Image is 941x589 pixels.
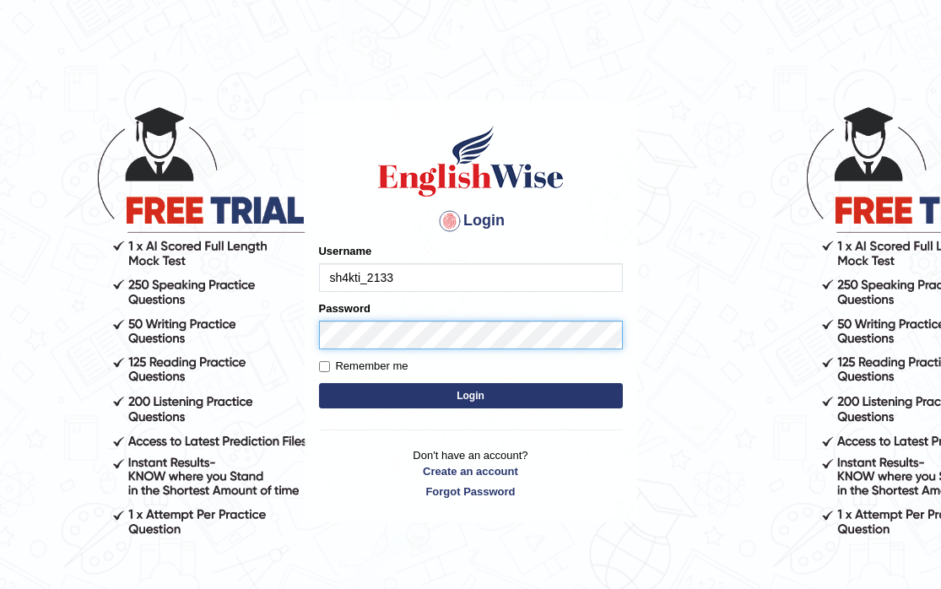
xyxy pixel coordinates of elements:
[375,123,567,199] img: Logo of English Wise sign in for intelligent practice with AI
[319,208,623,235] h4: Login
[319,383,623,408] button: Login
[319,361,330,372] input: Remember me
[319,300,370,316] label: Password
[319,447,623,500] p: Don't have an account?
[319,358,408,375] label: Remember me
[319,243,372,259] label: Username
[319,484,623,500] a: Forgot Password
[319,463,623,479] a: Create an account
